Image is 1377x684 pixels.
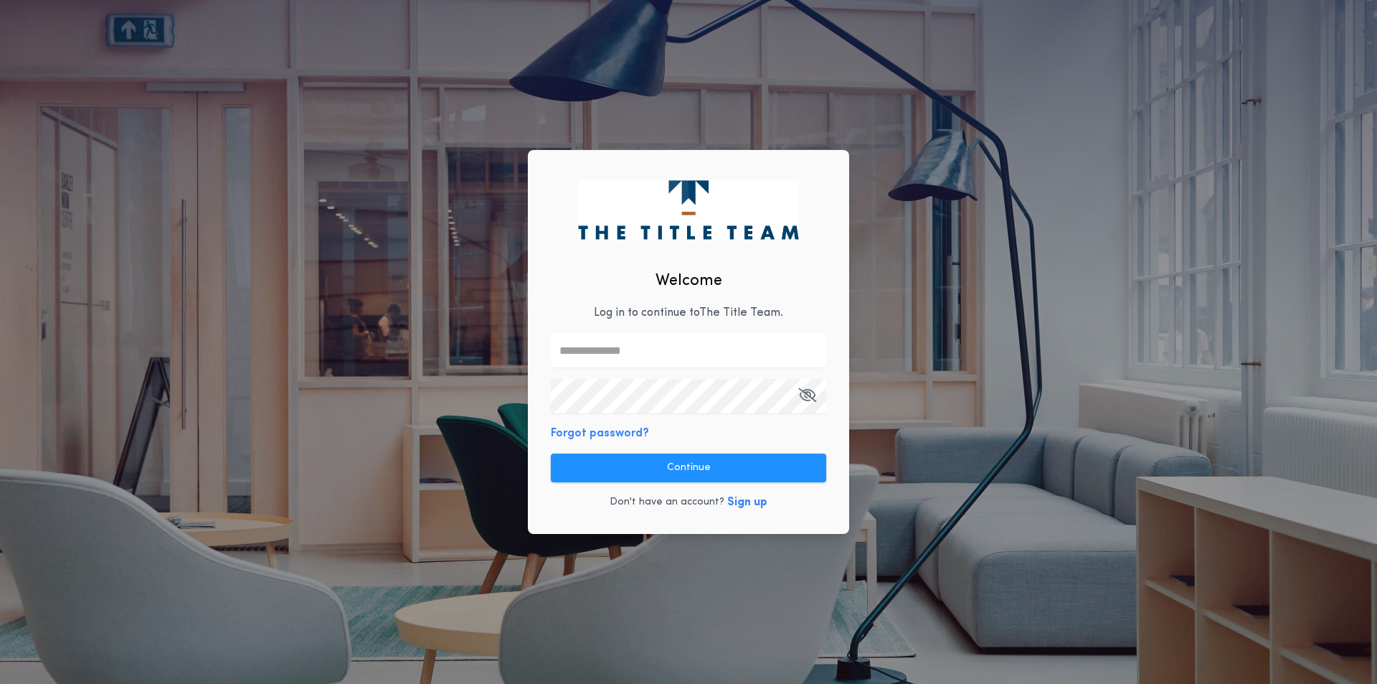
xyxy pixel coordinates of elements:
[727,494,767,511] button: Sign up
[551,425,649,442] button: Forgot password?
[551,454,826,482] button: Continue
[656,269,722,293] h2: Welcome
[578,180,798,239] img: logo
[610,495,724,510] p: Don't have an account?
[594,304,783,322] p: Log in to continue to The Title Team .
